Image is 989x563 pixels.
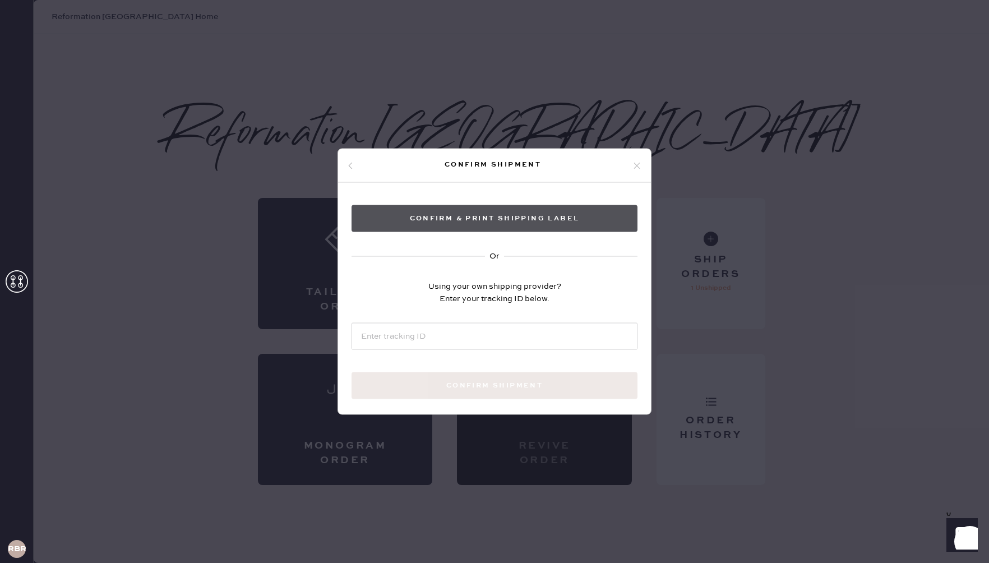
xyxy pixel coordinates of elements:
[352,205,637,232] button: Confirm & Print shipping label
[352,323,637,350] input: Enter tracking ID
[354,158,632,171] div: Confirm shipment
[352,372,637,399] button: Confirm shipment
[936,513,984,561] iframe: Front Chat
[428,280,561,305] div: Using your own shipping provider? Enter your tracking ID below.
[8,545,26,553] h3: RBRA
[489,250,500,262] div: Or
